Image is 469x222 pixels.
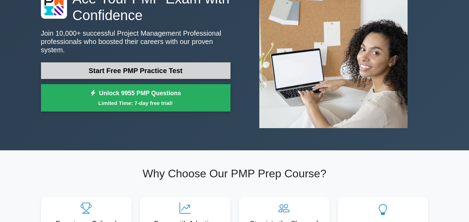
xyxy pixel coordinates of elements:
small: Limited Time: 7-day free trial! [50,99,222,107]
p: Join 10,000+ successful Project Management Professional professionals who boosted their careers w... [41,29,231,54]
a: Unlock 9955 PMP QuestionsLimited Time: 7-day free trial! [41,84,231,112]
h2: Why Choose Our PMP Prep Course? [41,167,428,180]
a: Start Free PMP Practice Test [41,62,231,79]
